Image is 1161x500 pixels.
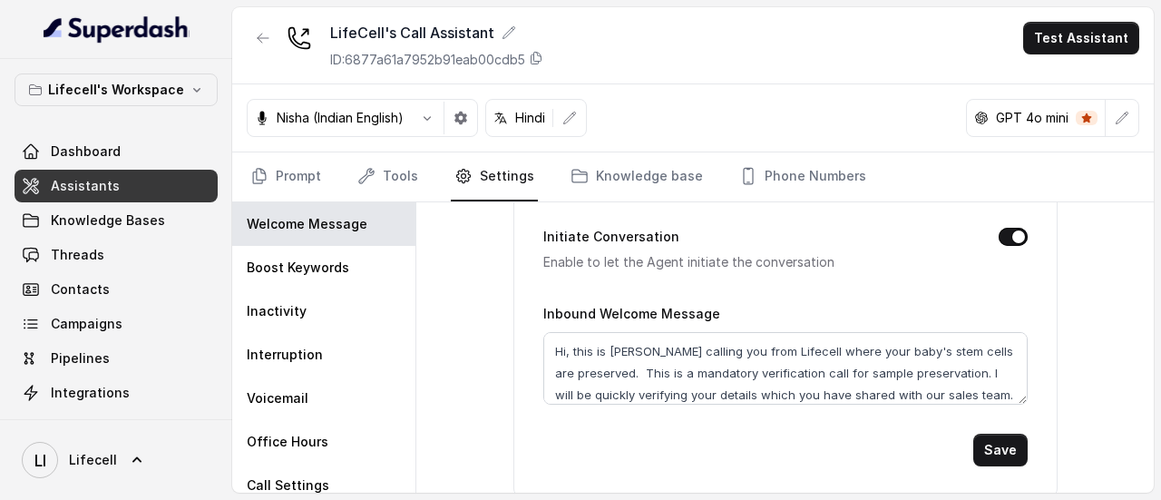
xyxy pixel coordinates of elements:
[51,315,122,333] span: Campaigns
[543,251,970,273] p: Enable to let the Agent initiate the conversation
[330,22,543,44] div: LifeCell's Call Assistant
[15,411,218,444] a: API Settings
[247,215,367,233] p: Welcome Message
[247,259,349,277] p: Boost Keywords
[15,204,218,237] a: Knowledge Bases
[247,389,308,407] p: Voicemail
[51,349,110,368] span: Pipelines
[567,152,707,201] a: Knowledge base
[736,152,870,201] a: Phone Numbers
[247,433,328,451] p: Office Hours
[330,51,525,69] p: ID: 6877a61a7952b91eab00cdb5
[51,418,130,436] span: API Settings
[51,142,121,161] span: Dashboard
[15,239,218,271] a: Threads
[15,273,218,306] a: Contacts
[15,308,218,340] a: Campaigns
[543,306,720,321] label: Inbound Welcome Message
[277,109,404,127] p: Nisha (Indian English)
[974,111,989,125] svg: openai logo
[996,109,1068,127] p: GPT 4o mini
[543,332,1028,405] textarea: Hi, this is [PERSON_NAME] calling you from Lifecell where your baby's stem cells are preserved. T...
[15,135,218,168] a: Dashboard
[354,152,422,201] a: Tools
[1023,22,1139,54] button: Test Assistant
[451,152,538,201] a: Settings
[543,226,679,248] label: Initiate Conversation
[15,435,218,485] a: Lifecell
[51,211,165,230] span: Knowledge Bases
[51,280,110,299] span: Contacts
[15,170,218,202] a: Assistants
[973,434,1028,466] button: Save
[15,342,218,375] a: Pipelines
[247,476,329,495] p: Call Settings
[69,451,117,469] span: Lifecell
[247,346,323,364] p: Interruption
[44,15,190,44] img: light.svg
[515,109,545,127] p: Hindi
[34,451,46,470] text: LI
[51,246,104,264] span: Threads
[51,384,130,402] span: Integrations
[15,74,218,106] button: Lifecell's Workspace
[247,152,325,201] a: Prompt
[48,79,184,101] p: Lifecell's Workspace
[51,177,120,195] span: Assistants
[247,302,307,320] p: Inactivity
[15,377,218,409] a: Integrations
[247,152,1139,201] nav: Tabs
